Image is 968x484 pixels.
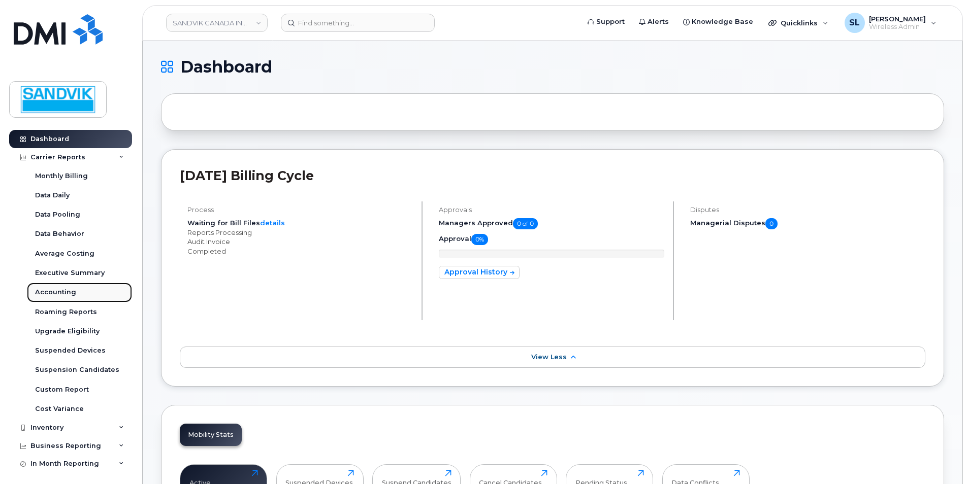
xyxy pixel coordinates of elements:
[765,218,778,229] span: 0
[690,206,925,214] h4: Disputes
[180,168,925,183] h2: [DATE] Billing Cycle
[187,228,413,237] li: Reports Processing
[187,237,413,247] li: Audit Invoice
[471,234,488,245] span: 0%
[180,59,272,75] span: Dashboard
[690,218,925,229] h5: Managerial Disputes
[439,234,664,245] h5: Approval
[439,218,664,229] h5: Managers Approved
[439,266,520,279] a: Approval History
[260,219,285,227] a: details
[531,353,567,361] span: View Less
[439,206,664,214] h4: Approvals
[187,206,413,214] h4: Process
[187,247,413,256] li: Completed
[513,218,538,229] span: 0 of 0
[187,218,413,228] li: Waiting for Bill Files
